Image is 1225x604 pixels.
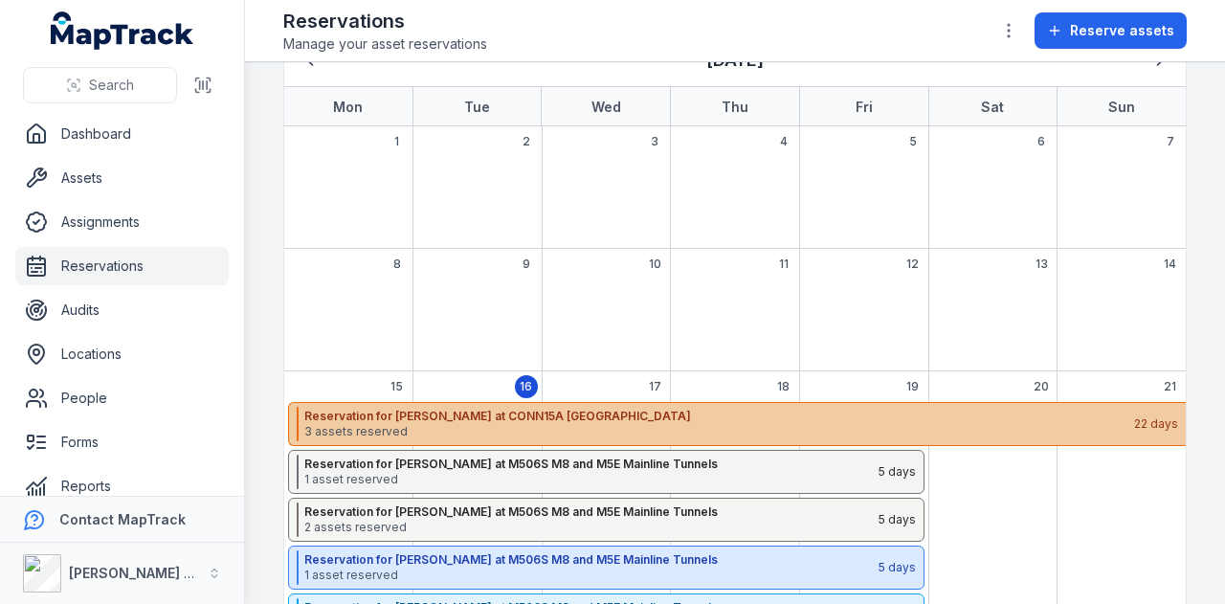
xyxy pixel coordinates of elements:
[51,11,194,50] a: MapTrack
[283,8,487,34] h2: Reservations
[15,379,229,417] a: People
[23,67,177,103] button: Search
[1164,257,1176,272] span: 14
[1037,134,1045,149] span: 6
[288,498,924,542] button: Reservation for [PERSON_NAME] at M506S M8 and M5E Mainline Tunnels2 assets reserved5 days
[780,134,788,149] span: 4
[304,520,877,535] span: 2 assets reserved
[304,409,1132,424] strong: Reservation for [PERSON_NAME] at CONN15A [GEOGRAPHIC_DATA]
[15,291,229,329] a: Audits
[304,552,877,568] strong: Reservation for [PERSON_NAME] at M506S M8 and M5E Mainline Tunnels
[649,257,661,272] span: 10
[981,99,1004,115] strong: Sat
[777,379,790,394] span: 18
[1034,379,1049,394] span: 20
[15,159,229,197] a: Assets
[649,379,661,394] span: 17
[390,379,403,394] span: 15
[15,423,229,461] a: Forms
[520,379,532,394] span: 16
[15,247,229,285] a: Reservations
[15,467,229,505] a: Reports
[288,450,924,494] button: Reservation for [PERSON_NAME] at M506S M8 and M5E Mainline Tunnels1 asset reserved5 days
[1167,134,1174,149] span: 7
[304,472,877,487] span: 1 asset reserved
[1108,99,1135,115] strong: Sun
[906,257,919,272] span: 12
[651,134,658,149] span: 3
[288,402,1186,446] button: Reservation for [PERSON_NAME] at CONN15A [GEOGRAPHIC_DATA]3 assets reserved22 days
[304,424,1132,439] span: 3 assets reserved
[856,99,873,115] strong: Fri
[393,257,401,272] span: 8
[304,504,877,520] strong: Reservation for [PERSON_NAME] at M506S M8 and M5E Mainline Tunnels
[591,99,621,115] strong: Wed
[288,546,924,590] button: Reservation for [PERSON_NAME] at M506S M8 and M5E Mainline Tunnels1 asset reserved5 days
[333,99,363,115] strong: Mon
[69,565,226,581] strong: [PERSON_NAME] Group
[464,99,490,115] strong: Tue
[1035,12,1187,49] button: Reserve assets
[1036,257,1048,272] span: 13
[283,34,487,54] span: Manage your asset reservations
[523,257,530,272] span: 9
[1164,379,1176,394] span: 21
[909,134,917,149] span: 5
[779,257,789,272] span: 11
[304,568,877,583] span: 1 asset reserved
[722,99,748,115] strong: Thu
[15,335,229,373] a: Locations
[1070,21,1174,40] span: Reserve assets
[89,76,134,95] span: Search
[906,379,919,394] span: 19
[59,511,186,527] strong: Contact MapTrack
[15,203,229,241] a: Assignments
[15,115,229,153] a: Dashboard
[304,457,877,472] strong: Reservation for [PERSON_NAME] at M506S M8 and M5E Mainline Tunnels
[394,134,399,149] span: 1
[523,134,530,149] span: 2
